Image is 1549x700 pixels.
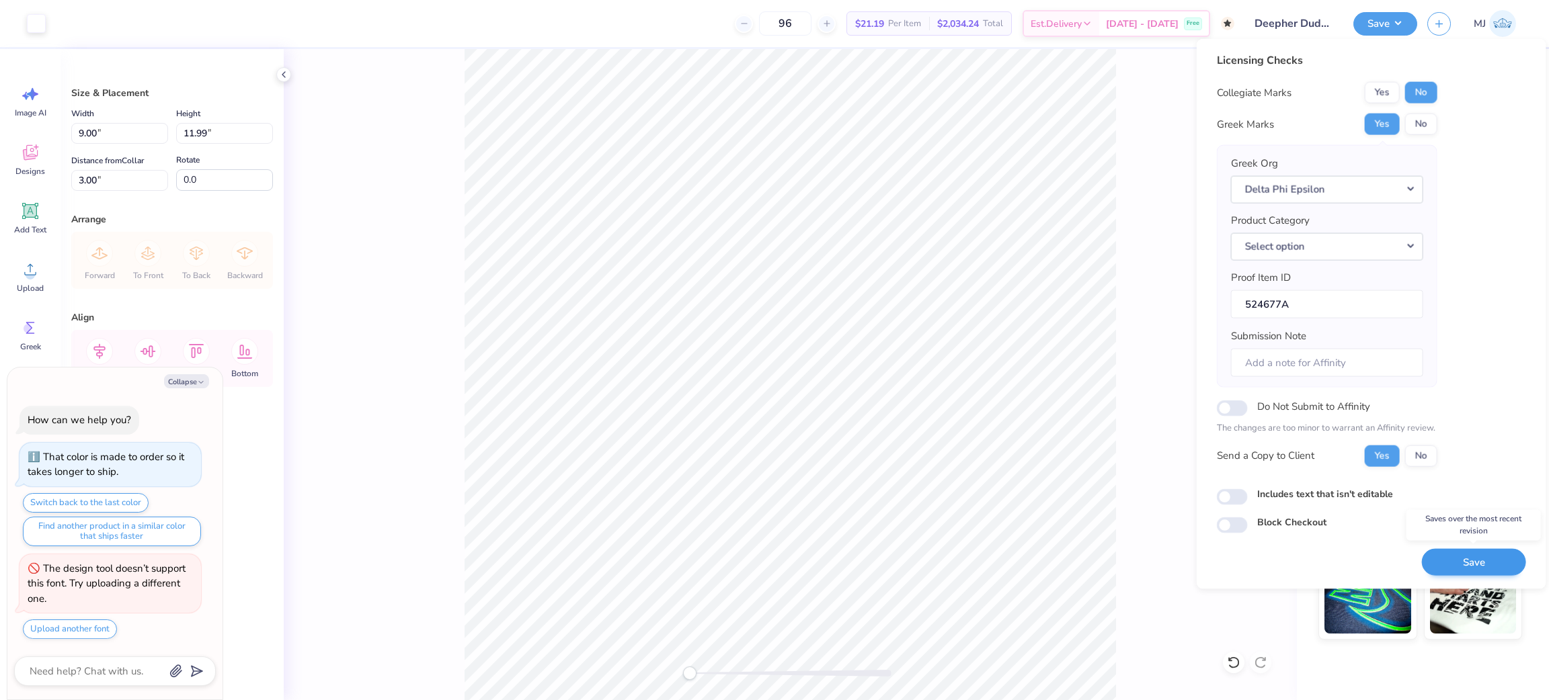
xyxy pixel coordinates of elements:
span: Est. Delivery [1031,17,1082,31]
label: Width [71,105,94,122]
p: The changes are too minor to warrant an Affinity review. [1217,422,1437,435]
input: – – [759,11,811,36]
label: Height [176,105,200,122]
span: Greek [20,341,41,352]
button: Delta Phi Epsilon [1231,175,1423,203]
button: Find another product in a similar color that ships faster [23,517,201,546]
input: Untitled Design [1244,10,1343,37]
span: Upload [17,283,44,294]
label: Rotate [176,152,200,168]
input: Add a note for Affinity [1231,348,1423,377]
div: Size & Placement [71,86,273,100]
span: Bottom [231,368,258,379]
button: Upload another font [23,619,117,639]
div: How can we help you? [28,413,131,427]
div: Saves over the most recent revision [1406,509,1541,540]
button: No [1405,82,1437,103]
label: Distance from Collar [71,152,144,169]
button: Collapse [164,374,209,388]
div: The design tool doesn’t support this font. Try uploading a different one. [28,562,186,605]
img: Water based Ink [1430,566,1517,633]
button: No [1405,114,1437,135]
span: $21.19 [855,17,884,31]
span: MJ [1474,16,1486,32]
span: [DATE] - [DATE] [1106,17,1179,31]
span: Free [1187,19,1199,28]
div: Send a Copy to Client [1217,448,1314,464]
span: Add Text [14,224,46,235]
button: Save [1353,12,1417,36]
div: Licensing Checks [1217,52,1437,69]
span: Designs [15,166,45,177]
div: Collegiate Marks [1217,85,1292,100]
button: Select option [1231,232,1423,260]
span: $2,034.24 [937,17,979,31]
button: Switch back to the last color [23,493,149,513]
button: Yes [1365,82,1400,103]
button: No [1405,445,1437,466]
img: Glow in the Dark Ink [1324,566,1411,633]
label: Includes text that isn't editable [1257,486,1393,500]
span: Total [983,17,1003,31]
label: Greek Org [1231,156,1278,171]
div: That color is made to order so it takes longer to ship. [28,450,184,479]
label: Submission Note [1231,329,1306,344]
button: Save [1422,548,1526,576]
button: Yes [1365,445,1400,466]
label: Proof Item ID [1231,270,1291,286]
span: Per Item [888,17,921,31]
img: Mark Joshua Mullasgo [1489,10,1516,37]
div: Arrange [71,212,273,226]
label: Block Checkout [1257,515,1326,529]
span: Image AI [15,107,46,118]
label: Do Not Submit to Affinity [1257,398,1370,415]
div: Greek Marks [1217,116,1274,132]
label: Product Category [1231,213,1310,228]
a: MJ [1468,10,1522,37]
div: Accessibility label [683,666,697,680]
div: Align [71,310,273,324]
button: Yes [1365,114,1400,135]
